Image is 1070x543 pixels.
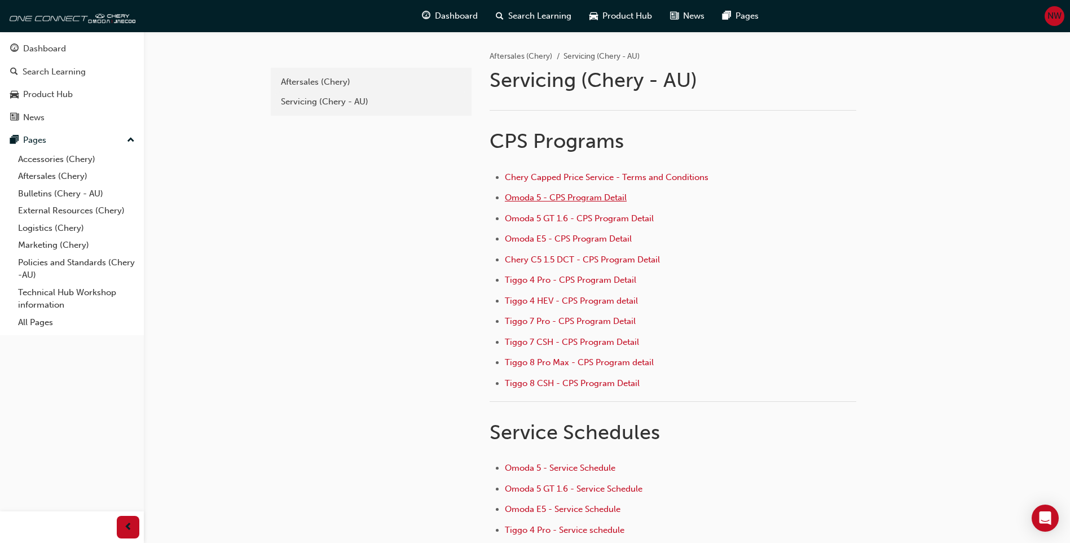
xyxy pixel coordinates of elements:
[14,220,139,237] a: Logistics (Chery)
[563,50,640,63] li: Servicing (Chery - AU)
[496,9,504,23] span: search-icon
[14,314,139,331] a: All Pages
[10,44,19,54] span: guage-icon
[1047,10,1062,23] span: NW
[14,237,139,254] a: Marketing (Chery)
[505,525,624,535] a: Tiggo 4 Pro - Service schedule
[14,284,139,314] a: Technical Hub Workshop information
[505,275,636,285] a: Tiggo 4 Pro - CPS Program Detail
[5,130,139,151] button: Pages
[490,51,552,61] a: Aftersales (Chery)
[281,95,461,108] div: Servicing (Chery - AU)
[490,68,860,93] h1: Servicing (Chery - AU)
[505,213,654,224] a: Omoda 5 GT 1.6 - CPS Program Detail
[14,254,139,284] a: Policies and Standards (Chery -AU)
[5,38,139,59] a: Dashboard
[505,484,642,494] a: Omoda 5 GT 1.6 - Service Schedule
[670,9,679,23] span: news-icon
[505,296,638,306] a: Tiggo 4 HEV - CPS Program detail
[1045,6,1064,26] button: NW
[505,234,632,244] a: Omoda E5 - CPS Program Detail
[589,9,598,23] span: car-icon
[23,42,66,55] div: Dashboard
[5,62,139,82] a: Search Learning
[505,504,620,514] a: Omoda E5 - Service Schedule
[5,36,139,130] button: DashboardSearch LearningProduct HubNews
[505,192,627,203] a: Omoda 5 - CPS Program Detail
[661,5,714,28] a: news-iconNews
[10,135,19,146] span: pages-icon
[14,151,139,168] a: Accessories (Chery)
[5,84,139,105] a: Product Hub
[6,5,135,27] img: oneconnect
[505,255,660,265] a: Chery C5 1.5 DCT - CPS Program Detail
[505,172,708,182] a: Chery Capped Price Service - Terms and Conditions
[275,72,467,92] a: Aftersales (Chery)
[435,10,478,23] span: Dashboard
[127,133,135,148] span: up-icon
[23,111,45,124] div: News
[5,107,139,128] a: News
[723,9,731,23] span: pages-icon
[14,202,139,220] a: External Resources (Chery)
[10,90,19,100] span: car-icon
[10,113,19,123] span: news-icon
[14,185,139,203] a: Bulletins (Chery - AU)
[602,10,652,23] span: Product Hub
[275,92,467,112] a: Servicing (Chery - AU)
[490,420,660,444] span: Service Schedules
[23,134,46,147] div: Pages
[490,129,624,153] span: CPS Programs
[505,357,654,367] a: Tiggo 8 Pro Max - CPS Program detail
[736,10,759,23] span: Pages
[1032,505,1059,532] div: Open Intercom Messenger
[505,337,639,347] a: Tiggo 7 CSH - CPS Program Detail
[505,378,640,388] a: Tiggo 8 CSH - CPS Program Detail
[14,168,139,185] a: Aftersales (Chery)
[683,10,704,23] span: News
[714,5,768,28] a: pages-iconPages
[580,5,661,28] a: car-iconProduct Hub
[124,520,133,535] span: prev-icon
[281,76,461,89] div: Aftersales (Chery)
[487,5,580,28] a: search-iconSearch Learning
[23,65,86,78] div: Search Learning
[508,10,571,23] span: Search Learning
[505,316,636,326] a: Tiggo 7 Pro - CPS Program Detail
[422,9,430,23] span: guage-icon
[23,88,73,101] div: Product Hub
[413,5,487,28] a: guage-iconDashboard
[10,67,18,77] span: search-icon
[505,463,615,473] a: Omoda 5 - Service Schedule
